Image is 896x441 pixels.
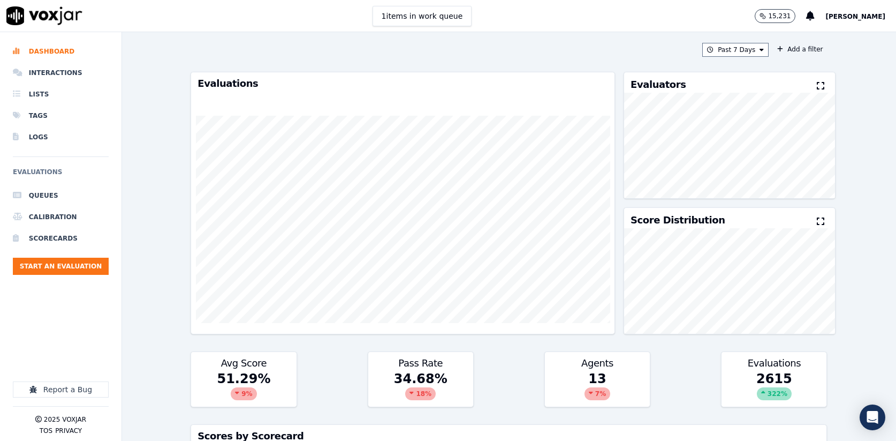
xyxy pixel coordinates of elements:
[13,126,109,148] a: Logs
[13,382,109,398] button: Report a Bug
[13,166,109,185] h6: Evaluations
[13,105,109,126] a: Tags
[755,9,795,23] button: 15,231
[773,43,827,56] button: Add a filter
[757,387,792,400] div: 322 %
[631,80,686,89] h3: Evaluators
[375,358,467,368] h3: Pass Rate
[198,79,608,88] h3: Evaluations
[755,9,806,23] button: 15,231
[373,6,472,26] button: 1items in work queue
[191,370,296,407] div: 51.29 %
[13,185,109,206] a: Queues
[231,387,256,400] div: 9 %
[13,258,109,275] button: Start an Evaluation
[728,358,820,368] h3: Evaluations
[198,358,290,368] h3: Avg Score
[722,370,826,407] div: 2615
[584,387,610,400] div: 7 %
[13,62,109,84] a: Interactions
[551,358,643,368] h3: Agents
[631,215,725,225] h3: Score Distribution
[13,41,109,62] a: Dashboard
[368,370,473,407] div: 34.68 %
[825,10,896,23] button: [PERSON_NAME]
[40,427,52,435] button: TOS
[55,427,82,435] button: Privacy
[13,206,109,228] a: Calibration
[198,431,820,441] h3: Scores by Scorecard
[13,228,109,249] a: Scorecards
[702,43,769,57] button: Past 7 Days
[545,370,650,407] div: 13
[44,415,86,424] p: 2025 Voxjar
[6,6,82,25] img: voxjar logo
[768,12,791,20] p: 15,231
[860,405,885,430] div: Open Intercom Messenger
[13,84,109,105] a: Lists
[405,387,436,400] div: 18 %
[825,13,885,20] span: [PERSON_NAME]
